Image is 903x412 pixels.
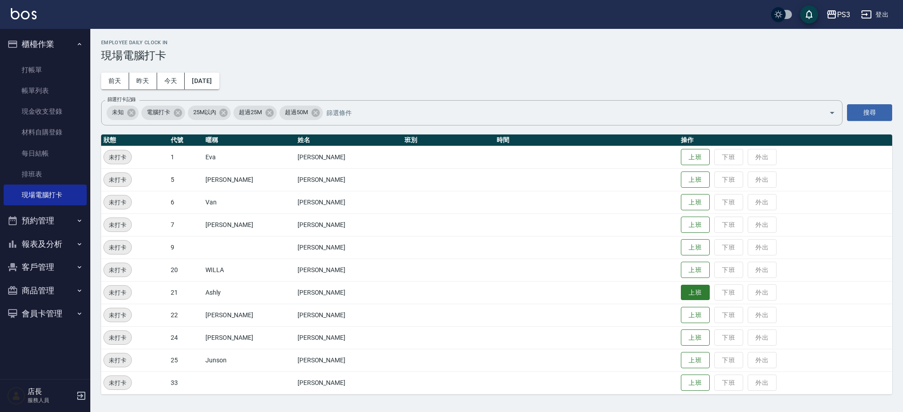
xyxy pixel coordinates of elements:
[295,146,402,168] td: [PERSON_NAME]
[168,349,203,371] td: 25
[295,168,402,191] td: [PERSON_NAME]
[104,288,131,297] span: 未打卡
[4,279,87,302] button: 商品管理
[681,149,710,166] button: 上班
[28,396,74,404] p: 服務人員
[4,32,87,56] button: 櫃檯作業
[101,40,892,46] h2: Employee Daily Clock In
[168,134,203,146] th: 代號
[168,213,203,236] td: 7
[4,143,87,164] a: 每日結帳
[295,371,402,394] td: [PERSON_NAME]
[104,198,131,207] span: 未打卡
[681,217,710,233] button: 上班
[104,243,131,252] span: 未打卡
[324,105,813,120] input: 篩選條件
[233,108,267,117] span: 超過25M
[168,236,203,259] td: 9
[681,307,710,324] button: 上班
[107,108,129,117] span: 未知
[7,387,25,405] img: Person
[402,134,494,146] th: 班別
[168,191,203,213] td: 6
[681,239,710,256] button: 上班
[101,49,892,62] h3: 現場電腦打卡
[203,259,295,281] td: WILLA
[168,168,203,191] td: 5
[837,9,850,20] div: PS3
[141,108,176,117] span: 電腦打卡
[168,146,203,168] td: 1
[203,191,295,213] td: Van
[4,255,87,279] button: 客戶管理
[203,168,295,191] td: [PERSON_NAME]
[681,262,710,278] button: 上班
[203,134,295,146] th: 暱稱
[4,80,87,101] a: 帳單列表
[11,8,37,19] img: Logo
[4,101,87,122] a: 現金收支登錄
[295,134,402,146] th: 姓名
[203,349,295,371] td: Junson
[4,122,87,143] a: 材料自購登錄
[800,5,818,23] button: save
[168,326,203,349] td: 24
[681,194,710,211] button: 上班
[141,106,185,120] div: 電腦打卡
[295,281,402,304] td: [PERSON_NAME]
[107,96,136,103] label: 篩選打卡記錄
[295,213,402,236] td: [PERSON_NAME]
[104,356,131,365] span: 未打卡
[295,304,402,326] td: [PERSON_NAME]
[681,352,710,369] button: 上班
[279,108,313,117] span: 超過50M
[203,326,295,349] td: [PERSON_NAME]
[847,104,892,121] button: 搜尋
[825,106,839,120] button: Open
[681,375,710,391] button: 上班
[295,259,402,281] td: [PERSON_NAME]
[101,73,129,89] button: 前天
[168,259,203,281] td: 20
[857,6,892,23] button: 登出
[129,73,157,89] button: 昨天
[188,106,231,120] div: 25M以內
[279,106,323,120] div: 超過50M
[104,265,131,275] span: 未打卡
[494,134,679,146] th: 時間
[4,185,87,205] a: 現場電腦打卡
[4,302,87,325] button: 會員卡管理
[188,108,222,117] span: 25M以內
[4,209,87,232] button: 預約管理
[168,371,203,394] td: 33
[168,304,203,326] td: 22
[104,378,131,388] span: 未打卡
[4,164,87,185] a: 排班表
[295,191,402,213] td: [PERSON_NAME]
[681,329,710,346] button: 上班
[101,134,168,146] th: 狀態
[104,310,131,320] span: 未打卡
[168,281,203,304] td: 21
[295,349,402,371] td: [PERSON_NAME]
[157,73,185,89] button: 今天
[823,5,854,24] button: PS3
[681,171,710,188] button: 上班
[104,333,131,343] span: 未打卡
[681,285,710,301] button: 上班
[203,281,295,304] td: Ashly
[104,220,131,230] span: 未打卡
[4,232,87,256] button: 報表及分析
[107,106,139,120] div: 未知
[203,146,295,168] td: Eva
[185,73,219,89] button: [DATE]
[4,60,87,80] a: 打帳單
[28,387,74,396] h5: 店長
[104,153,131,162] span: 未打卡
[203,213,295,236] td: [PERSON_NAME]
[679,134,892,146] th: 操作
[233,106,277,120] div: 超過25M
[104,175,131,185] span: 未打卡
[295,236,402,259] td: [PERSON_NAME]
[203,304,295,326] td: [PERSON_NAME]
